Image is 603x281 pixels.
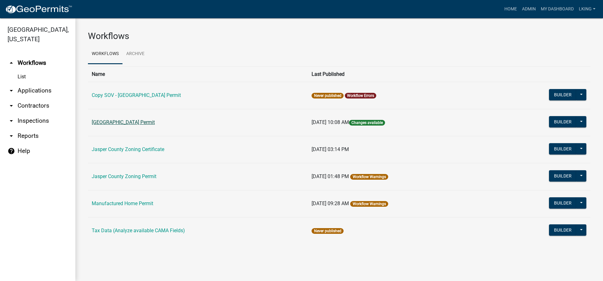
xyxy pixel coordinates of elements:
button: Builder [549,89,577,100]
i: help [8,147,15,155]
i: arrow_drop_up [8,59,15,67]
th: Last Published [308,66,491,82]
button: Builder [549,116,577,127]
i: arrow_drop_down [8,102,15,110]
button: Builder [549,170,577,182]
span: Never published [312,228,343,234]
span: [DATE] 03:14 PM [312,146,349,152]
button: Builder [549,197,577,209]
h3: Workflows [88,31,590,42]
a: Manufactured Home Permit [92,200,153,206]
a: [GEOGRAPHIC_DATA] Permit [92,119,155,125]
a: Workflow Warnings [353,175,386,179]
a: LKING [576,3,598,15]
i: arrow_drop_down [8,132,15,140]
span: Changes available [349,120,385,126]
i: arrow_drop_down [8,87,15,94]
span: [DATE] 09:28 AM [312,200,349,206]
a: Workflows [88,44,122,64]
a: Copy SOV - [GEOGRAPHIC_DATA] Permit [92,92,181,98]
button: Builder [549,143,577,155]
a: Workflow Errors [347,93,374,98]
span: [DATE] 01:48 PM [312,173,349,179]
a: Tax Data (Analyze available CAMA Fields) [92,228,185,233]
button: Builder [549,224,577,236]
a: My Dashboard [538,3,576,15]
span: Never published [312,93,343,98]
a: Jasper County Zoning Permit [92,173,156,179]
a: Home [502,3,519,15]
a: Jasper County Zoning Certificate [92,146,164,152]
a: Admin [519,3,538,15]
a: Archive [122,44,148,64]
span: [DATE] 10:08 AM [312,119,349,125]
a: Workflow Warnings [353,202,386,206]
th: Name [88,66,308,82]
i: arrow_drop_down [8,117,15,125]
